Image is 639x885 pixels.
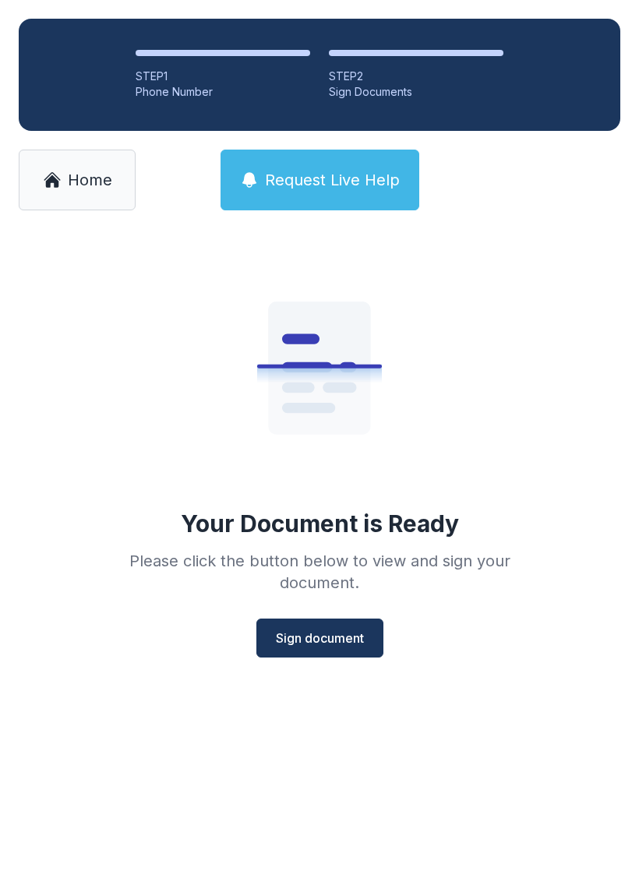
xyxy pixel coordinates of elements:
span: Request Live Help [265,169,400,191]
div: Sign Documents [329,84,503,100]
div: STEP 2 [329,69,503,84]
span: Home [68,169,112,191]
div: Please click the button below to view and sign your document. [95,550,544,594]
span: Sign document [276,629,364,647]
div: Phone Number [136,84,310,100]
div: STEP 1 [136,69,310,84]
div: Your Document is Ready [181,509,459,538]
